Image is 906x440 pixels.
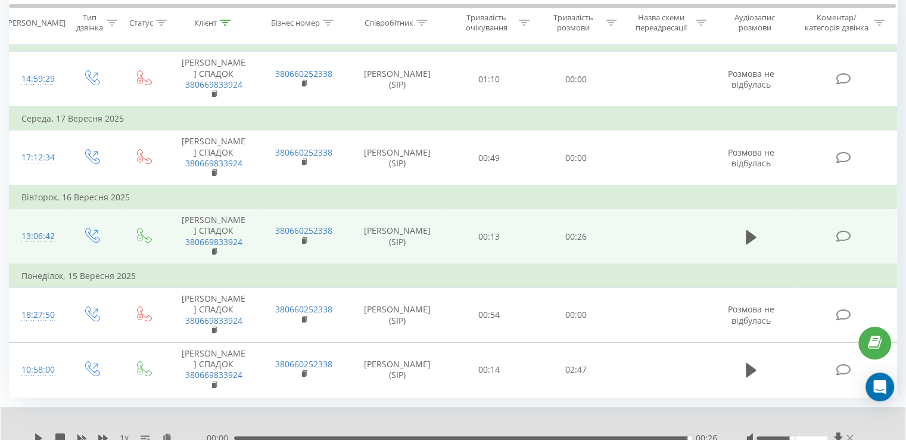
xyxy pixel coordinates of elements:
td: 00:49 [446,131,533,185]
div: 14:59:29 [21,67,53,91]
td: [PERSON_NAME] (SIP) [349,288,446,343]
td: [PERSON_NAME] (SIP) [349,342,446,397]
a: 380669833924 [185,79,242,90]
td: [PERSON_NAME] СПАДОК [169,131,259,185]
td: [PERSON_NAME] СПАДОК [169,342,259,397]
td: 00:54 [446,288,533,343]
div: Тривалість очікування [457,13,516,33]
td: 02:47 [533,342,619,397]
a: 380669833924 [185,369,242,380]
td: [PERSON_NAME] (SIP) [349,131,446,185]
a: 380660252338 [275,68,332,79]
div: Клієнт [194,17,217,27]
div: 13:06:42 [21,225,53,248]
td: Понеділок, 15 Вересня 2025 [10,264,897,288]
div: Назва схеми переадресації [630,13,693,33]
div: Бізнес номер [271,17,320,27]
div: Статус [129,17,153,27]
a: 380669833924 [185,236,242,247]
td: Вівторок, 16 Вересня 2025 [10,185,897,209]
span: Розмова не відбулась [728,147,774,169]
div: Аудіозапис розмови [720,13,790,33]
td: 00:13 [446,209,533,264]
td: 00:00 [533,52,619,107]
td: Середа, 17 Вересня 2025 [10,107,897,131]
td: [PERSON_NAME] СПАДОК [169,52,259,107]
div: 18:27:50 [21,303,53,327]
div: Співробітник [365,17,413,27]
td: [PERSON_NAME] СПАДОК [169,209,259,264]
span: Розмова не відбулась [728,303,774,326]
div: Open Intercom Messenger [865,373,894,401]
div: Коментар/категорія дзвінка [801,13,871,33]
td: 00:14 [446,342,533,397]
td: [PERSON_NAME] (SIP) [349,209,446,264]
a: 380660252338 [275,303,332,315]
a: 380660252338 [275,225,332,236]
td: 00:00 [533,131,619,185]
a: 380660252338 [275,147,332,158]
td: [PERSON_NAME] СПАДОК [169,288,259,343]
a: 380669833924 [185,315,242,326]
span: Розмова не відбулась [728,68,774,90]
div: Тривалість розмови [543,13,603,33]
td: [PERSON_NAME] (SIP) [349,52,446,107]
div: 17:12:34 [21,146,53,169]
div: [PERSON_NAME] [5,17,66,27]
td: 00:00 [533,288,619,343]
td: 00:26 [533,209,619,264]
td: 01:10 [446,52,533,107]
div: 10:58:00 [21,358,53,382]
div: Тип дзвінка [75,13,103,33]
a: 380660252338 [275,358,332,370]
a: 380669833924 [185,157,242,169]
